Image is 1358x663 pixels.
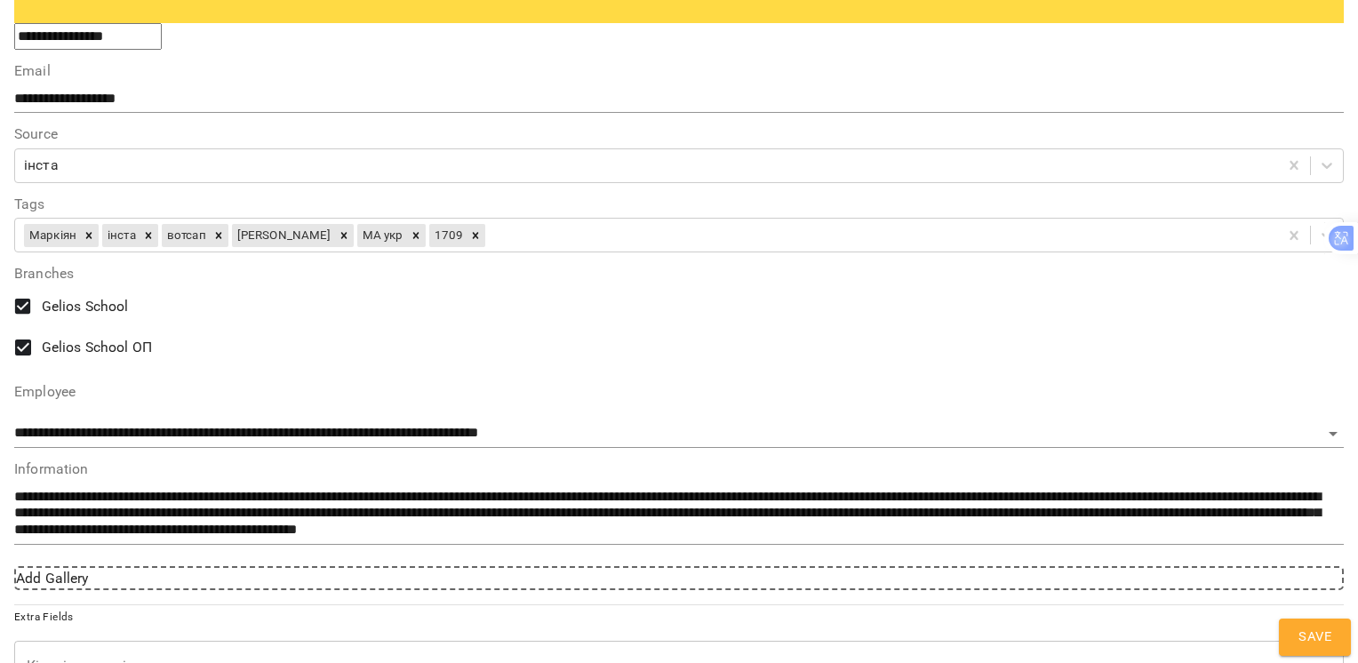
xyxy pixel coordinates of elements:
[14,267,1344,281] label: Branches
[14,197,1344,212] label: Tags
[162,224,209,247] div: вотсап
[14,462,1344,476] label: Information
[14,64,1344,78] label: Email
[14,127,1344,141] label: Source
[1298,626,1331,649] span: Save
[42,337,152,358] span: Gelios School ОП
[102,224,139,247] div: інста
[14,385,1344,399] label: Employee
[24,155,59,176] div: інста
[232,224,334,247] div: [PERSON_NAME]
[14,611,74,623] span: Extra Fields
[429,224,467,247] div: 1709
[1279,619,1351,656] button: Save
[24,224,79,247] div: Маркіян
[357,224,406,247] div: МА укр
[14,566,1344,591] div: Add Gallery
[42,296,129,317] span: Gelios School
